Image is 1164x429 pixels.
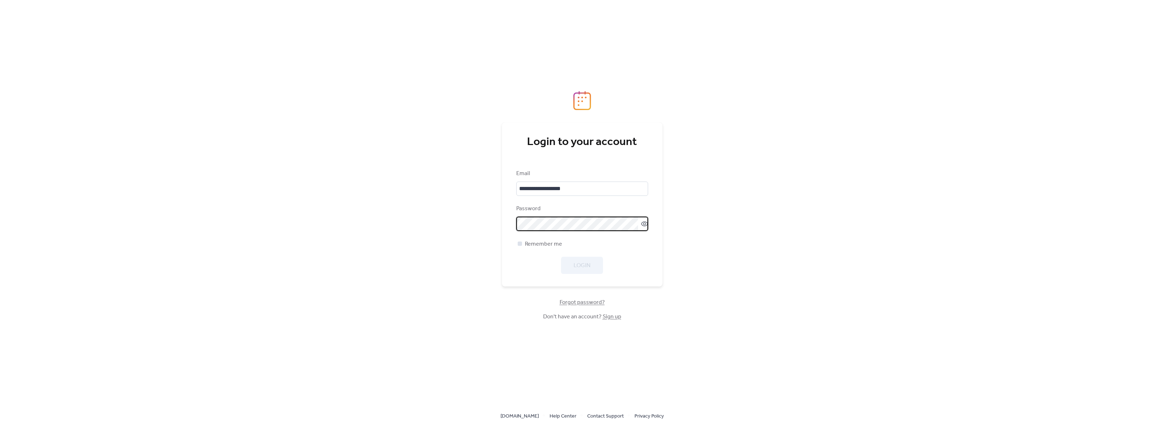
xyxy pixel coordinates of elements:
span: Forgot password? [560,298,605,307]
a: Contact Support [587,411,624,420]
div: Login to your account [516,135,648,149]
img: logo [573,91,591,110]
a: Sign up [603,311,621,322]
a: Privacy Policy [634,411,664,420]
span: Help Center [550,412,576,421]
span: Don't have an account? [543,313,621,321]
span: [DOMAIN_NAME] [500,412,539,421]
a: Help Center [550,411,576,420]
div: Password [516,204,647,213]
span: Privacy Policy [634,412,664,421]
a: [DOMAIN_NAME] [500,411,539,420]
span: Remember me [525,240,562,249]
a: Forgot password? [560,300,605,304]
div: Email [516,169,647,178]
span: Contact Support [587,412,624,421]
